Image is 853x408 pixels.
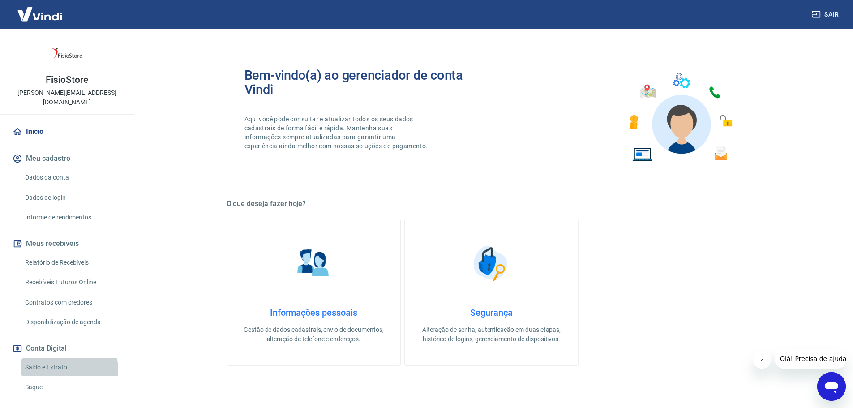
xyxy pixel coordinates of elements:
[291,241,336,286] img: Informações pessoais
[11,149,123,168] button: Meu cadastro
[21,378,123,396] a: Saque
[21,189,123,207] a: Dados de login
[49,36,85,72] img: f4093ee0-b948-48fc-8f5f-5be1a5a284df.jpeg
[817,372,846,401] iframe: Botão para abrir a janela de mensagens
[21,253,123,272] a: Relatório de Recebíveis
[244,115,430,150] p: Aqui você pode consultar e atualizar todos os seus dados cadastrais de forma fácil e rápida. Mant...
[11,122,123,142] a: Início
[11,339,123,358] button: Conta Digital
[21,293,123,312] a: Contratos com credores
[404,219,579,366] a: SegurançaSegurançaAlteração de senha, autenticação em duas etapas, histórico de logins, gerenciam...
[419,325,564,344] p: Alteração de senha, autenticação em duas etapas, histórico de logins, gerenciamento de dispositivos.
[46,75,88,85] p: FisioStore
[753,351,771,369] iframe: Fechar mensagem
[7,88,127,107] p: [PERSON_NAME][EMAIL_ADDRESS][DOMAIN_NAME]
[21,168,123,187] a: Dados da conta
[21,358,123,377] a: Saldo e Extrato
[241,307,386,318] h4: Informações pessoais
[227,219,401,366] a: Informações pessoaisInformações pessoaisGestão de dados cadastrais, envio de documentos, alteraçã...
[11,0,69,28] img: Vindi
[775,349,846,369] iframe: Mensagem da empresa
[21,208,123,227] a: Informe de rendimentos
[11,234,123,253] button: Meus recebíveis
[21,273,123,292] a: Recebíveis Futuros Online
[244,68,492,97] h2: Bem-vindo(a) ao gerenciador de conta Vindi
[810,6,842,23] button: Sair
[241,325,386,344] p: Gestão de dados cadastrais, envio de documentos, alteração de telefone e endereços.
[469,241,514,286] img: Segurança
[5,6,75,13] span: Olá! Precisa de ajuda?
[419,307,564,318] h4: Segurança
[622,68,739,167] img: Imagem de um avatar masculino com diversos icones exemplificando as funcionalidades do gerenciado...
[227,199,757,208] h5: O que deseja fazer hoje?
[21,313,123,331] a: Disponibilização de agenda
